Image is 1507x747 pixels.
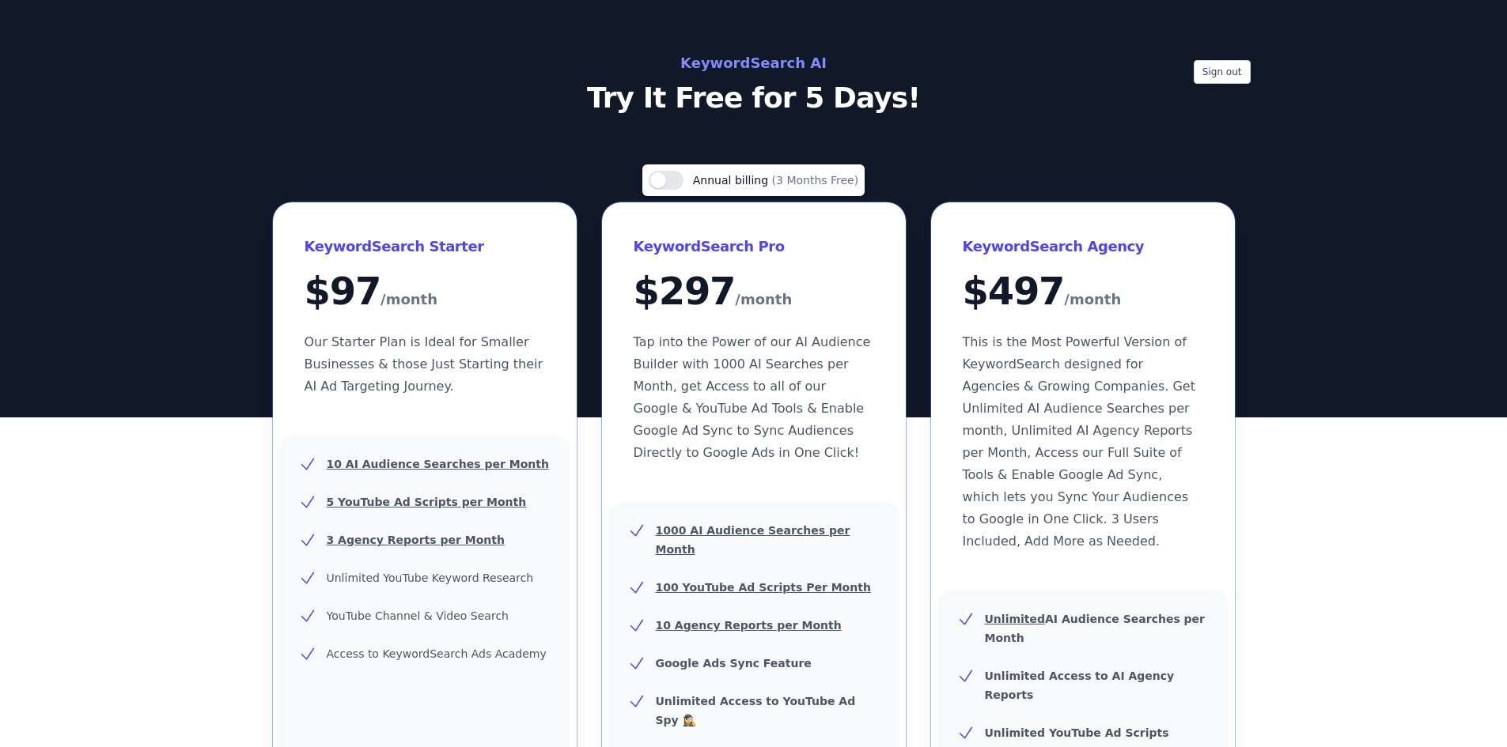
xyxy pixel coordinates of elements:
u: 100 YouTube Ad Scripts Per Month [656,581,871,594]
span: /month [381,287,437,312]
u: 1000 AI Audience Searches per Month [656,524,850,556]
b: Unlimited YouTube Ad Scripts [985,726,1169,739]
h3: KeywordSearch Starter [305,234,545,259]
b: AI Audience Searches per Month [985,613,1206,644]
h3: KeywordSearch Pro [634,234,874,259]
b: Unlimited Access to AI Agency Reports [985,670,1175,701]
span: Our Starter Plan is Ideal for Smaller Businesses & those Just Starting their AI Ad Targeting Jour... [305,334,543,394]
u: 3 Agency Reports per Month [327,534,505,546]
span: This is the Most Powerful Version of KeywordSearch designed for Agencies & Growing Companies. Get... [963,334,1195,549]
div: $ 97 [305,272,545,312]
b: Unlimited Access to YouTube Ad Spy 🕵️‍♀️ [656,695,856,726]
span: YouTube Channel & Video Search [327,609,509,622]
span: (3 Months Free) [772,174,859,187]
div: $ 297 [634,272,874,312]
span: Annual billing [693,174,772,187]
span: /month [1064,287,1121,312]
h2: KeywordSearch AI [399,51,1108,76]
u: Unlimited [985,613,1046,625]
span: Unlimited YouTube Keyword Research [327,572,534,584]
b: Google Ads Sync Feature [656,657,812,670]
span: Tap into the Power of our AI Audience Builder with 1000 AI Searches per Month, get Access to all ... [634,334,871,460]
span: /month [735,287,792,312]
h3: KeywordSearch Agency [963,234,1203,259]
span: Access to KeywordSearch Ads Academy [327,647,547,660]
u: 10 AI Audience Searches per Month [327,458,549,470]
u: 10 Agency Reports per Month [656,619,842,632]
u: 5 YouTube Ad Scripts per Month [327,496,527,508]
p: Try It Free for 5 Days! [399,82,1108,114]
button: Sign out [1194,60,1251,84]
div: $ 497 [963,272,1203,312]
